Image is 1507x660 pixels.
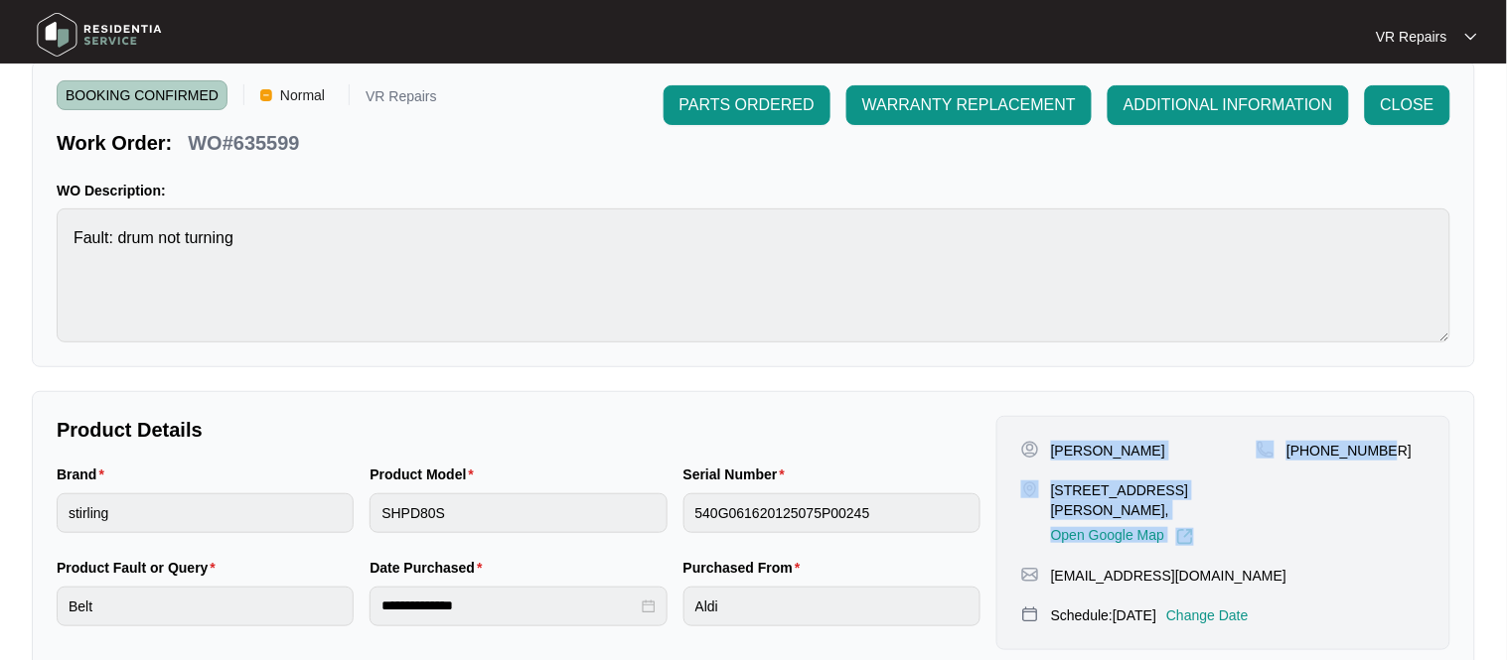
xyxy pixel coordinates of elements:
button: PARTS ORDERED [664,85,830,125]
span: CLOSE [1381,93,1434,117]
p: [PERSON_NAME] [1051,441,1165,461]
input: Serial Number [683,493,980,533]
p: [STREET_ADDRESS][PERSON_NAME], [1051,480,1257,520]
p: Product Details [57,416,980,444]
label: Brand [57,464,112,484]
span: ADDITIONAL INFORMATION [1124,93,1333,117]
input: Product Fault or Query [57,587,354,626]
button: WARRANTY REPLACEMENT [846,85,1092,125]
input: Brand [57,493,354,533]
p: [EMAIL_ADDRESS][DOMAIN_NAME] [1051,566,1286,586]
a: Open Google Map [1051,528,1194,546]
img: map-pin [1257,441,1275,459]
img: map-pin [1021,480,1039,498]
span: WARRANTY REPLACEMENT [862,93,1076,117]
p: VR Repairs [366,89,437,110]
span: PARTS ORDERED [679,93,815,117]
img: Vercel Logo [260,89,272,101]
img: map-pin [1021,566,1039,584]
p: [PHONE_NUMBER] [1286,441,1412,461]
label: Date Purchased [370,558,490,578]
p: WO Description: [57,181,1450,200]
img: dropdown arrow [1465,32,1477,42]
p: Change Date [1166,605,1249,625]
label: Product Model [370,464,482,484]
span: Normal [272,80,333,110]
button: ADDITIONAL INFORMATION [1108,85,1349,125]
textarea: Fault: drum not turning [57,208,1450,342]
img: map-pin [1021,605,1039,623]
button: CLOSE [1365,85,1450,125]
img: Link-External [1176,528,1194,546]
label: Serial Number [683,464,793,484]
input: Product Model [370,493,667,533]
p: Schedule: [DATE] [1051,605,1156,625]
label: Product Fault or Query [57,558,224,578]
p: VR Repairs [1376,27,1447,47]
p: WO#635599 [188,129,299,157]
input: Purchased From [683,587,980,626]
label: Purchased From [683,558,809,578]
img: residentia service logo [30,5,169,65]
img: user-pin [1021,441,1039,459]
span: BOOKING CONFIRMED [57,80,227,110]
input: Date Purchased [381,595,637,616]
p: Work Order: [57,129,172,157]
